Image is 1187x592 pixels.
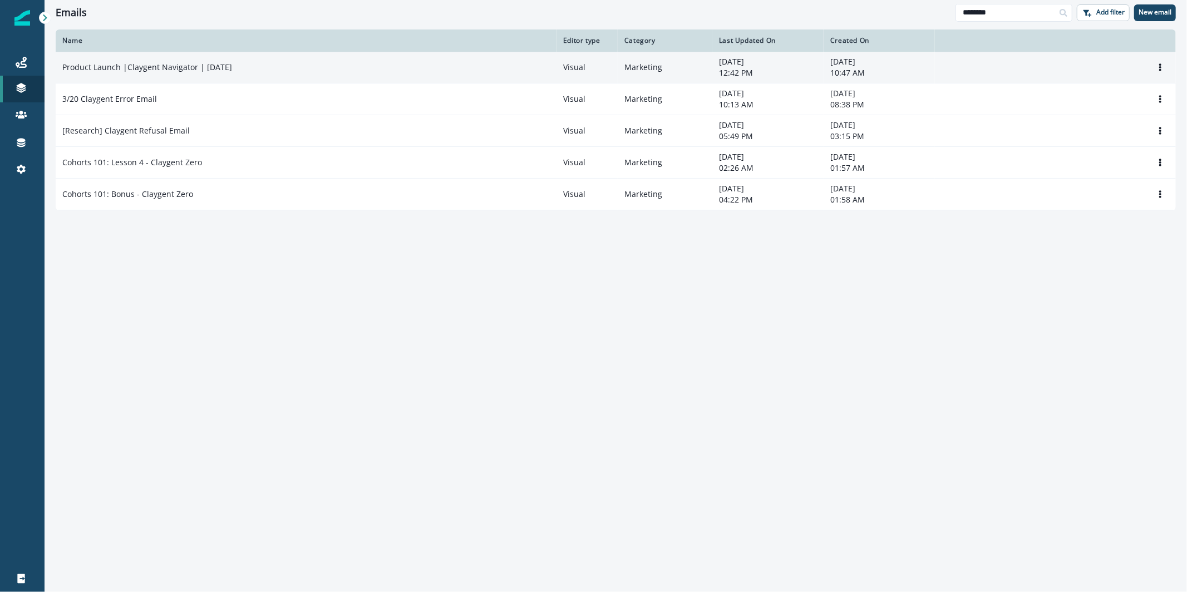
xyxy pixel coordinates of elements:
[62,157,202,168] p: Cohorts 101: Lesson 4 - Claygent Zero
[719,67,817,78] p: 12:42 PM
[1077,4,1130,21] button: Add filter
[1134,4,1176,21] button: New email
[56,83,1176,115] a: 3/20 Claygent Error EmailVisualMarketing[DATE]10:13 AM[DATE]08:38 PMOptions
[830,131,928,142] p: 03:15 PM
[830,88,928,99] p: [DATE]
[62,62,232,73] p: Product Launch |Claygent Navigator | [DATE]
[56,115,1176,147] a: [Research] Claygent Refusal EmailVisualMarketing[DATE]05:49 PM[DATE]03:15 PMOptions
[618,83,712,115] td: Marketing
[830,99,928,110] p: 08:38 PM
[719,151,817,162] p: [DATE]
[56,7,87,19] h1: Emails
[62,93,157,105] p: 3/20 Claygent Error Email
[556,52,618,83] td: Visual
[618,52,712,83] td: Marketing
[556,115,618,147] td: Visual
[719,99,817,110] p: 10:13 AM
[719,183,817,194] p: [DATE]
[563,36,611,45] div: Editor type
[618,115,712,147] td: Marketing
[830,67,928,78] p: 10:47 AM
[1151,59,1169,76] button: Options
[62,36,550,45] div: Name
[719,162,817,174] p: 02:26 AM
[719,194,817,205] p: 04:22 PM
[830,162,928,174] p: 01:57 AM
[719,120,817,131] p: [DATE]
[56,179,1176,210] a: Cohorts 101: Bonus - Claygent ZeroVisualMarketing[DATE]04:22 PM[DATE]01:58 AMOptions
[830,151,928,162] p: [DATE]
[830,120,928,131] p: [DATE]
[1151,186,1169,203] button: Options
[618,147,712,179] td: Marketing
[556,147,618,179] td: Visual
[1096,8,1125,16] p: Add filter
[719,56,817,67] p: [DATE]
[719,131,817,142] p: 05:49 PM
[556,83,618,115] td: Visual
[56,52,1176,83] a: Product Launch |Claygent Navigator | [DATE]VisualMarketing[DATE]12:42 PM[DATE]10:47 AMOptions
[830,194,928,205] p: 01:58 AM
[556,179,618,210] td: Visual
[1139,8,1171,16] p: New email
[1151,91,1169,107] button: Options
[1151,154,1169,171] button: Options
[719,88,817,99] p: [DATE]
[62,125,190,136] p: [Research] Claygent Refusal Email
[62,189,193,200] p: Cohorts 101: Bonus - Claygent Zero
[830,183,928,194] p: [DATE]
[624,36,706,45] div: Category
[1151,122,1169,139] button: Options
[719,36,817,45] div: Last Updated On
[56,147,1176,179] a: Cohorts 101: Lesson 4 - Claygent ZeroVisualMarketing[DATE]02:26 AM[DATE]01:57 AMOptions
[830,36,928,45] div: Created On
[14,10,30,26] img: Inflection
[830,56,928,67] p: [DATE]
[618,179,712,210] td: Marketing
